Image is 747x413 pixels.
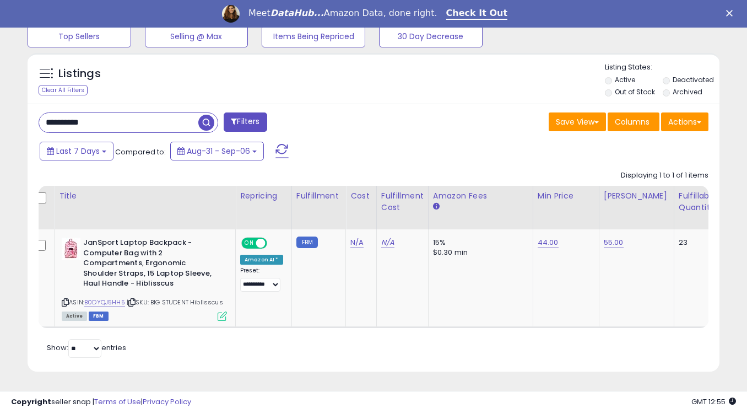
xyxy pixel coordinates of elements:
[726,10,737,17] div: Close
[433,248,524,258] div: $0.30 min
[40,142,113,160] button: Last 7 Days
[11,396,51,407] strong: Copyright
[262,25,365,47] button: Items Being Repriced
[58,66,101,82] h5: Listings
[615,87,655,96] label: Out of Stock
[538,237,559,248] a: 44.00
[28,25,131,47] button: Top Sellers
[433,238,524,248] div: 15%
[127,298,223,307] span: | SKU: BIG STUDENT Hiblisscus
[673,87,702,96] label: Archived
[56,146,100,157] span: Last 7 Days
[615,75,635,84] label: Active
[549,112,606,131] button: Save View
[433,190,528,202] div: Amazon Fees
[381,190,424,213] div: Fulfillment Cost
[266,239,283,248] span: OFF
[47,342,126,353] span: Show: entries
[538,190,594,202] div: Min Price
[170,142,264,160] button: Aug-31 - Sep-06
[39,85,88,95] div: Clear All Filters
[145,25,248,47] button: Selling @ Max
[381,237,394,248] a: N/A
[621,170,708,181] div: Displaying 1 to 1 of 1 items
[143,396,191,407] a: Privacy Policy
[115,147,166,157] span: Compared to:
[62,238,80,260] img: 51ZIYIikT0L._SL40_.jpg
[350,190,372,202] div: Cost
[84,298,125,307] a: B0DYQJ5HH5
[615,116,649,127] span: Columns
[94,396,141,407] a: Terms of Use
[242,239,256,248] span: ON
[222,5,240,23] img: Profile image for Georgie
[62,238,227,319] div: ASIN:
[379,25,483,47] button: 30 Day Decrease
[89,312,109,321] span: FBM
[187,146,250,157] span: Aug-31 - Sep-06
[661,112,708,131] button: Actions
[59,190,231,202] div: Title
[11,397,191,407] div: seller snap | |
[673,75,714,84] label: Deactivated
[83,238,217,292] b: JanSport Laptop Backpack - Computer Bag with 2 Compartments, Ergonomic Shoulder Straps, 15 Laptop...
[240,267,283,292] div: Preset:
[604,237,624,248] a: 55.00
[270,8,324,18] i: DataHub...
[691,396,736,407] span: 2025-09-15 12:55 GMT
[296,190,341,202] div: Fulfillment
[679,190,717,213] div: Fulfillable Quantity
[605,62,720,73] p: Listing States:
[679,238,713,248] div: 23
[446,8,508,20] a: Check It Out
[240,255,283,265] div: Amazon AI *
[296,237,318,248] small: FBM
[350,237,364,248] a: N/A
[608,112,659,131] button: Columns
[224,112,267,132] button: Filters
[433,202,440,212] small: Amazon Fees.
[240,190,287,202] div: Repricing
[248,8,437,19] div: Meet Amazon Data, done right.
[62,312,87,321] span: All listings currently available for purchase on Amazon
[604,190,669,202] div: [PERSON_NAME]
